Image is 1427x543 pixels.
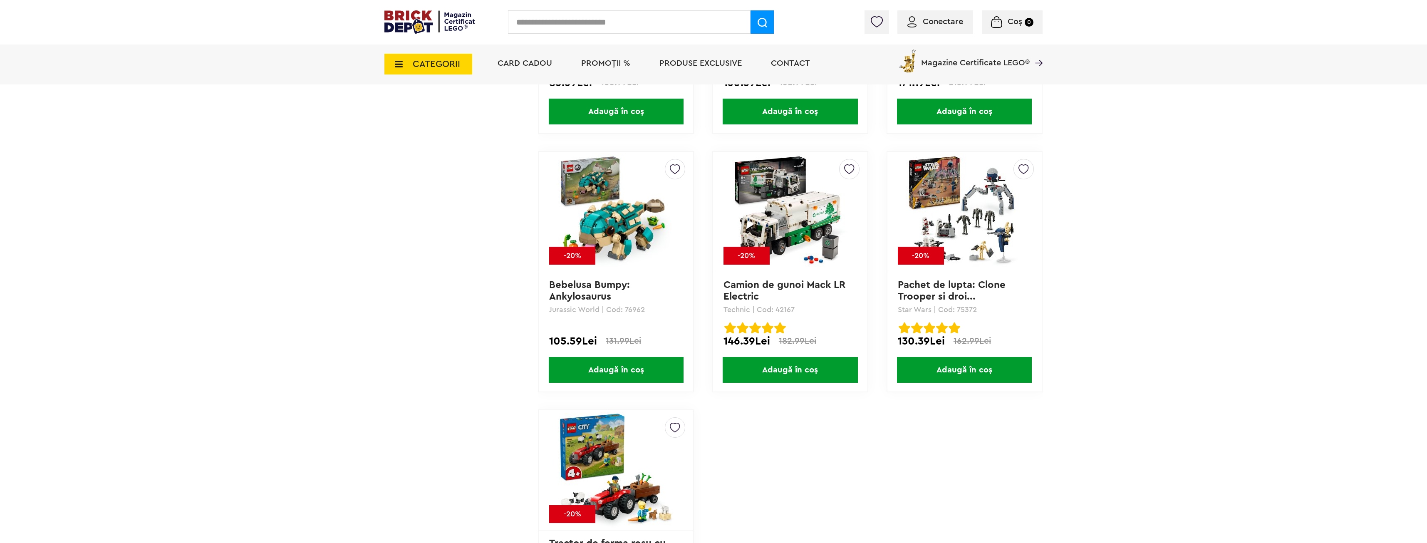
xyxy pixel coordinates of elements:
[724,322,736,334] img: Evaluare cu stele
[558,154,674,270] img: Bebelusa Bumpy: Ankylosaurus
[949,322,960,334] img: Evaluare cu stele
[762,322,773,334] img: Evaluare cu stele
[549,280,632,302] a: Bebelusa Bumpy: Ankylosaurus
[774,322,786,334] img: Evaluare cu stele
[549,505,595,523] div: -20%
[723,306,857,313] p: Technic | Cod: 42167
[1030,48,1043,56] a: Magazine Certificate LEGO®
[954,337,991,345] span: 162.99Lei
[911,322,923,334] img: Evaluare cu stele
[413,60,460,69] span: CATEGORII
[549,99,684,124] span: Adaugă în coș
[732,154,848,270] img: Camion de gunoi Mack LR Electric
[539,99,693,124] a: Adaugă în coș
[887,357,1042,383] a: Adaugă în coș
[779,337,816,345] span: 182.99Lei
[539,357,693,383] a: Adaugă în coș
[897,357,1032,383] span: Adaugă în coș
[897,99,1032,124] span: Adaugă în coș
[898,336,945,346] span: 130.39Lei
[1008,17,1022,26] span: Coș
[898,306,1031,313] p: Star Wars | Cod: 75372
[921,48,1030,67] span: Magazine Certificate LEGO®
[558,412,674,528] img: Tractor de ferma rosu cu remorca si oi
[907,17,963,26] a: Conectare
[906,154,1023,270] img: Pachet de lupta: Clone Trooper si droid de lupta
[713,99,867,124] a: Adaugă în coș
[887,99,1042,124] a: Adaugă în coș
[899,322,910,334] img: Evaluare cu stele
[737,322,748,334] img: Evaluare cu stele
[723,280,848,302] a: Camion de gunoi Mack LR Electric
[498,59,552,67] a: Card Cadou
[723,357,857,383] span: Adaugă în coș
[771,59,810,67] a: Contact
[659,59,742,67] a: Produse exclusive
[723,99,857,124] span: Adaugă în coș
[924,322,935,334] img: Evaluare cu stele
[1025,18,1033,27] small: 0
[923,17,963,26] span: Conectare
[723,336,770,346] span: 146.39Lei
[898,78,940,88] span: 171.19Lei
[749,322,761,334] img: Evaluare cu stele
[898,247,944,265] div: -20%
[606,337,641,345] span: 131.99Lei
[549,78,592,88] span: 85.59Lei
[549,247,595,265] div: -20%
[898,280,1008,302] a: Pachet de lupta: Clone Trooper si droi...
[581,59,630,67] a: PROMOȚII %
[549,357,684,383] span: Adaugă în coș
[713,357,867,383] a: Adaugă în coș
[723,78,770,88] span: 130.39Lei
[549,336,597,346] span: 105.59Lei
[936,322,948,334] img: Evaluare cu stele
[723,247,770,265] div: -20%
[549,306,683,313] p: Jurassic World | Cod: 76962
